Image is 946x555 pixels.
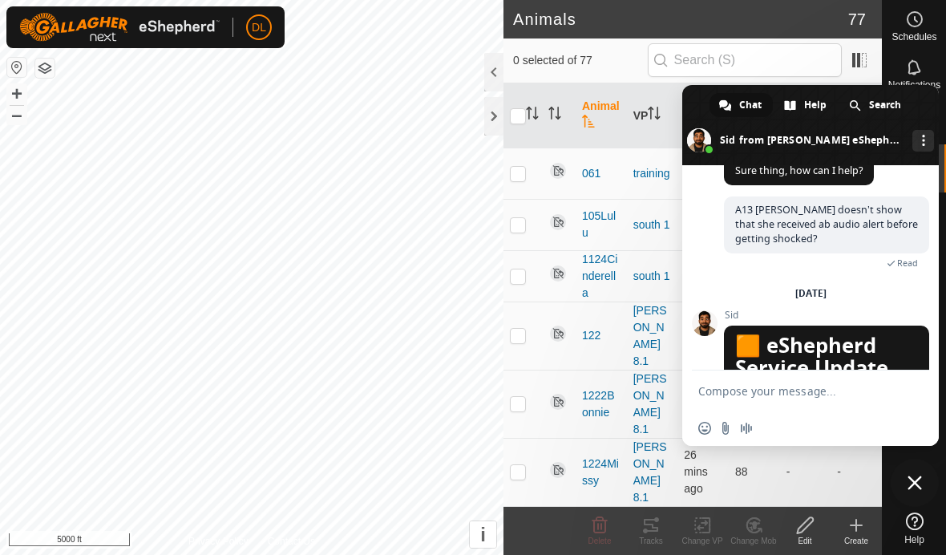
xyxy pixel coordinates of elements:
[252,19,266,36] span: DL
[633,372,667,435] a: [PERSON_NAME] 8.1
[7,84,26,103] button: +
[548,324,568,343] img: returning off
[633,269,670,282] a: south 1
[633,304,667,367] a: [PERSON_NAME] 8.1
[548,264,568,283] img: returning off
[548,161,568,180] img: returning off
[633,167,670,180] a: training
[513,10,848,29] h2: Animals
[888,80,940,90] span: Notifications
[904,535,924,545] span: Help
[588,537,612,545] span: Delete
[891,32,936,42] span: Schedules
[576,83,627,148] th: Animal
[735,164,863,177] span: Sure thing, how can I help?
[831,535,882,547] div: Create
[633,218,670,231] a: south 1
[735,334,918,379] span: 🟧 eShepherd Service Update
[548,392,568,411] img: returning off
[831,83,882,148] th: Alerts
[739,93,762,117] span: Chat
[831,438,882,506] td: -
[728,535,779,547] div: Change Mob
[548,109,561,122] p-sorticon: Activate to sort
[897,257,918,269] span: Read
[780,83,831,148] th: Battery
[891,459,939,507] div: Close chat
[582,456,621,489] span: 1224Missy
[779,535,831,547] div: Edit
[35,59,55,78] button: Map Layers
[19,13,220,42] img: Gallagher Logo
[627,83,678,148] th: VP
[582,251,621,302] span: 1124Cinderella
[774,93,838,117] div: Help
[848,7,866,31] span: 77
[839,93,912,117] div: Search
[912,130,934,152] div: More channels
[7,58,26,77] button: Reset Map
[548,213,568,232] img: returning off
[582,387,621,421] span: 1222Bonnie
[684,448,708,495] span: 10 Oct 2025 at 4:39 am
[698,384,887,399] textarea: Compose your message...
[740,422,753,435] span: Audio message
[709,93,773,117] div: Chat
[188,534,249,549] a: Privacy Policy
[625,535,677,547] div: Tracks
[7,105,26,124] button: –
[883,506,946,551] a: Help
[633,440,667,504] a: [PERSON_NAME] 8.1
[582,208,621,241] span: 105Lulu
[795,289,827,298] div: [DATE]
[648,43,842,77] input: Search (S)
[526,109,539,122] p-sorticon: Activate to sort
[648,109,661,122] p-sorticon: Activate to sort
[724,310,929,321] span: Sid
[548,460,568,480] img: returning off
[582,117,595,130] p-sorticon: Activate to sort
[268,534,315,549] a: Contact Us
[582,327,600,344] span: 122
[480,524,486,545] span: i
[582,165,600,182] span: 061
[735,465,748,478] span: 88
[869,93,901,117] span: Search
[677,535,728,547] div: Change VP
[780,438,831,506] td: -
[513,52,648,69] span: 0 selected of 77
[470,521,496,548] button: i
[719,422,732,435] span: Send a file
[677,83,729,148] th: Last Updated
[735,203,918,245] span: A13 [PERSON_NAME] doesn’t show that she received ab audio alert before getting shocked?
[804,93,827,117] span: Help
[698,422,711,435] span: Insert an emoji
[729,83,780,148] th: Audio Ratio (%)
